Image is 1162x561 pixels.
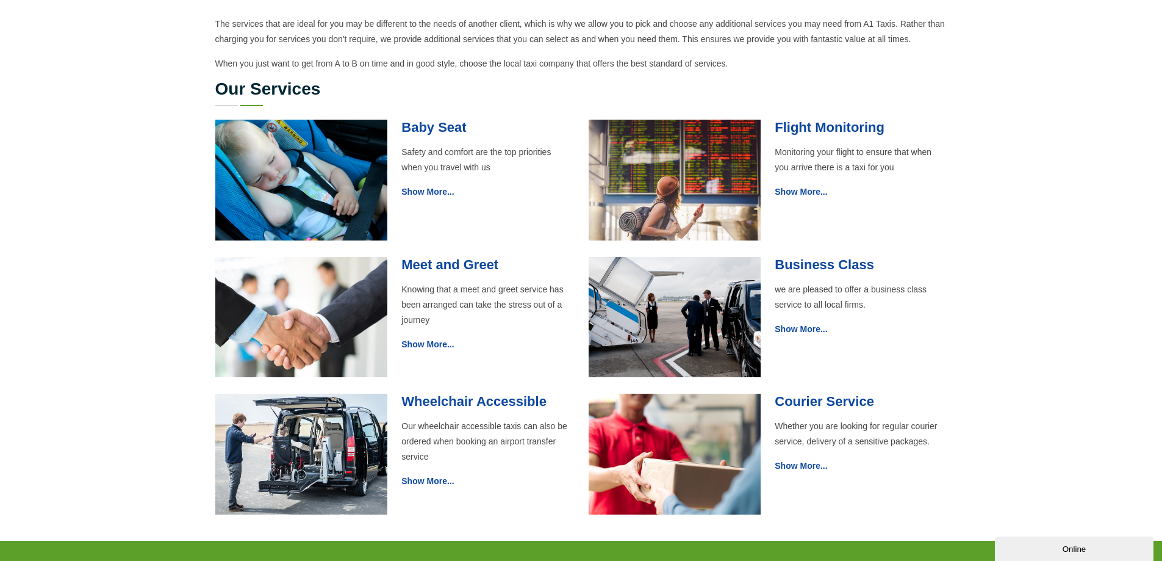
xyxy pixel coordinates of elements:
a: Show More... [401,476,454,486]
p: Whether you are looking for regular courier service, delivery of a sensitive packages. [775,419,947,449]
p: When you just want to get from A to B on time and in good style, choose the local taxi company th... [215,56,947,71]
img: Baby Seat [215,120,387,241]
iframe: chat widget [995,534,1156,561]
img: Courier Service [589,394,761,515]
a: Meet and Greet [401,257,498,272]
a: Business Class [775,257,874,272]
p: Our wheelchair accessible taxis can also be ordered when booking an airport transfer service [401,419,573,465]
a: Show More... [775,187,827,197]
img: Business Class Taxis [589,257,761,378]
a: Show More... [775,324,827,334]
h2: Our Services [215,81,947,98]
p: we are pleased to offer a business class service to all local firms. [775,282,947,313]
img: Flight Monitoring [589,120,761,241]
a: Show More... [401,339,454,349]
a: Baby Seat [401,120,466,135]
p: The services that are ideal for you may be different to the needs of another client, which is why... [215,16,947,47]
a: Courier Service [775,394,874,409]
img: Meet and Greet [215,257,387,378]
p: Knowing that a meet and greet service has been arranged can take the stress out of a journey [401,282,573,328]
a: Show More... [775,461,827,471]
a: Flight Monitoring [775,120,884,135]
p: Monitoring your flight to ensure that when you arrive there is a taxi for you [775,145,947,175]
a: Wheelchair Accessible [401,394,547,409]
img: Wheelchair Accessibility [215,394,387,515]
a: Show More... [401,187,454,197]
p: Safety and comfort are the top priorities when you travel with us [401,145,573,175]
